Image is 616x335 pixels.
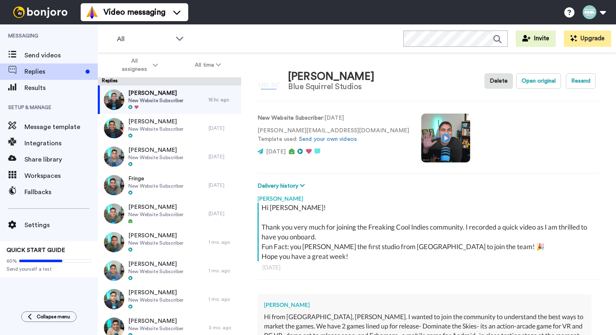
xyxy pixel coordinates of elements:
[104,90,124,110] img: 959aad5c-536e-47b8-b17d-509b4e31d035-thumb.jpg
[128,260,183,268] span: [PERSON_NAME]
[128,203,183,211] span: [PERSON_NAME]
[128,240,183,246] span: New Website Subscriber
[262,263,595,272] div: [DATE]
[128,183,183,189] span: New Website Subscriber
[299,136,357,142] a: Send your own videos
[257,115,323,121] strong: New Website Subscriber
[257,182,307,190] button: Delivery history
[104,175,124,195] img: 585420a9-613e-4858-aea9-50c60ace9d18-thumb.jpg
[86,6,99,19] img: vm-color.svg
[104,147,124,167] img: 597eff12-b9ff-4154-b1f9-7edbd0d8e982-thumb.jpg
[104,261,124,281] img: 48dc751e-15e4-4b40-a70b-fde4ee43a450-thumb.jpg
[98,228,241,256] a: [PERSON_NAME]New Website Subscriber1 mo. ago
[104,118,124,138] img: c4965c2b-0330-4603-9b6c-f50cb49e8353-thumb.jpg
[117,34,172,44] span: All
[128,289,183,297] span: [PERSON_NAME]
[128,325,183,332] span: New Website Subscriber
[176,58,240,72] button: All time
[24,171,98,181] span: Workspaces
[104,204,124,224] img: 9c075419-7f5a-4a4f-886a-322c9d60562d-thumb.jpg
[564,31,611,47] button: Upgrade
[209,239,237,245] div: 1 mo. ago
[128,118,183,126] span: [PERSON_NAME]
[37,313,70,320] span: Collapse menu
[257,114,409,123] p: : [DATE]
[516,31,556,47] button: Invite
[7,266,91,272] span: Send yourself a test
[566,73,596,89] button: Resend
[209,324,237,331] div: 3 mo. ago
[24,220,98,230] span: Settings
[98,114,241,142] a: [PERSON_NAME]New Website Subscriber[DATE]
[128,232,183,240] span: [PERSON_NAME]
[7,258,17,264] span: 60%
[264,301,585,309] div: [PERSON_NAME]
[128,317,183,325] span: [PERSON_NAME]
[24,138,98,148] span: Integrations
[104,232,124,252] img: b9fa4640-5485-4dbf-b5a3-791626b9fa47-thumb.jpg
[21,311,77,322] button: Collapse menu
[24,187,98,197] span: Fallbacks
[128,89,183,97] span: [PERSON_NAME]
[266,149,286,155] span: [DATE]
[209,153,237,160] div: [DATE]
[104,289,124,309] img: 5503c079-8434-43eb-b459-1195c101dd54-thumb.jpg
[128,211,183,218] span: New Website Subscriber
[24,155,98,164] span: Share library
[98,285,241,313] a: [PERSON_NAME]New Website Subscriber1 mo. ago
[516,73,561,89] button: Open original
[24,50,98,60] span: Send videos
[98,142,241,171] a: [PERSON_NAME]New Website Subscriber[DATE]
[128,126,183,132] span: New Website Subscriber
[99,54,176,77] button: All assignees
[98,171,241,199] a: FringeNew Website Subscriber[DATE]
[288,71,374,83] div: [PERSON_NAME]
[24,83,98,93] span: Results
[257,190,600,203] div: [PERSON_NAME]
[484,73,513,89] button: Delete
[98,199,241,228] a: [PERSON_NAME]New Website Subscriber[DATE]
[128,97,183,104] span: New Website Subscriber
[128,154,183,161] span: New Website Subscriber
[209,210,237,217] div: [DATE]
[7,247,65,253] span: QUICK START GUIDE
[10,7,71,18] img: bj-logo-header-white.svg
[209,125,237,131] div: [DATE]
[98,256,241,285] a: [PERSON_NAME]New Website Subscriber1 mo. ago
[128,297,183,303] span: New Website Subscriber
[262,203,598,261] div: Hi [PERSON_NAME]! Thank you very much for joining the Freaking Cool Indies community. I recorded ...
[257,127,409,144] p: [PERSON_NAME][EMAIL_ADDRESS][DOMAIN_NAME] Template used:
[24,67,82,77] span: Replies
[118,57,151,73] span: All assignees
[98,77,241,85] div: Replies
[209,296,237,302] div: 1 mo. ago
[257,70,280,92] img: Image of Reema Maheshwari
[288,82,374,91] div: Blue Squirrel Studios
[209,182,237,188] div: [DATE]
[209,96,237,103] div: 15 hr. ago
[98,85,241,114] a: [PERSON_NAME]New Website Subscriber15 hr. ago
[103,7,165,18] span: Video messaging
[128,175,183,183] span: Fringe
[24,122,98,132] span: Message template
[128,146,183,154] span: [PERSON_NAME]
[128,268,183,275] span: New Website Subscriber
[209,267,237,274] div: 1 mo. ago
